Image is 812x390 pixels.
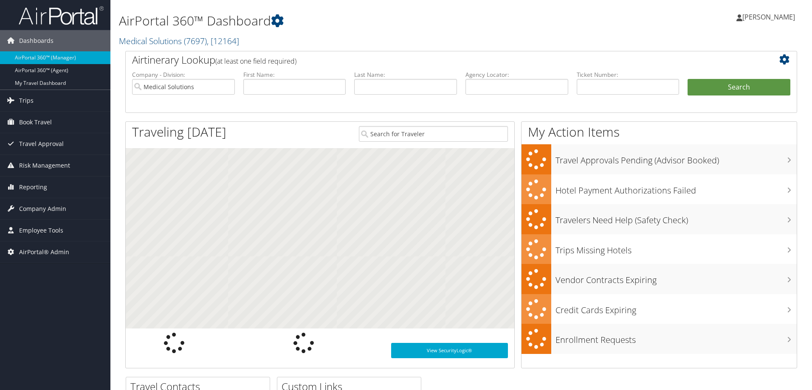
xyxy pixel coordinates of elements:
h3: Trips Missing Hotels [555,240,797,256]
h3: Vendor Contracts Expiring [555,270,797,286]
label: Ticket Number: [577,70,679,79]
span: ( 7697 ) [184,35,207,47]
a: View SecurityLogic® [391,343,508,358]
label: Company - Division: [132,70,235,79]
button: Search [688,79,790,96]
h1: Traveling [DATE] [132,123,226,141]
a: Enrollment Requests [522,324,797,354]
input: Search for Traveler [359,126,508,142]
span: Dashboards [19,30,54,51]
h1: AirPortal 360™ Dashboard [119,12,575,30]
h3: Hotel Payment Authorizations Failed [555,180,797,196]
a: Trips Missing Hotels [522,234,797,264]
h3: Enrollment Requests [555,330,797,346]
span: Reporting [19,177,47,198]
span: Trips [19,90,34,111]
img: airportal-logo.png [19,6,104,25]
a: [PERSON_NAME] [736,4,804,30]
a: Travelers Need Help (Safety Check) [522,204,797,234]
h3: Travel Approvals Pending (Advisor Booked) [555,150,797,166]
span: , [ 12164 ] [207,35,239,47]
span: Risk Management [19,155,70,176]
label: First Name: [243,70,346,79]
span: Employee Tools [19,220,63,241]
h3: Travelers Need Help (Safety Check) [555,210,797,226]
a: Credit Cards Expiring [522,294,797,324]
h3: Credit Cards Expiring [555,300,797,316]
span: (at least one field required) [215,56,296,66]
label: Agency Locator: [465,70,568,79]
a: Vendor Contracts Expiring [522,264,797,294]
span: Travel Approval [19,133,64,154]
span: AirPortal® Admin [19,241,69,263]
span: Book Travel [19,112,52,133]
a: Travel Approvals Pending (Advisor Booked) [522,144,797,174]
span: [PERSON_NAME] [742,12,795,22]
label: Last Name: [354,70,457,79]
span: Company Admin [19,198,66,219]
h2: Airtinerary Lookup [132,53,734,67]
a: Medical Solutions [119,35,239,47]
h1: My Action Items [522,123,797,141]
a: Hotel Payment Authorizations Failed [522,174,797,205]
